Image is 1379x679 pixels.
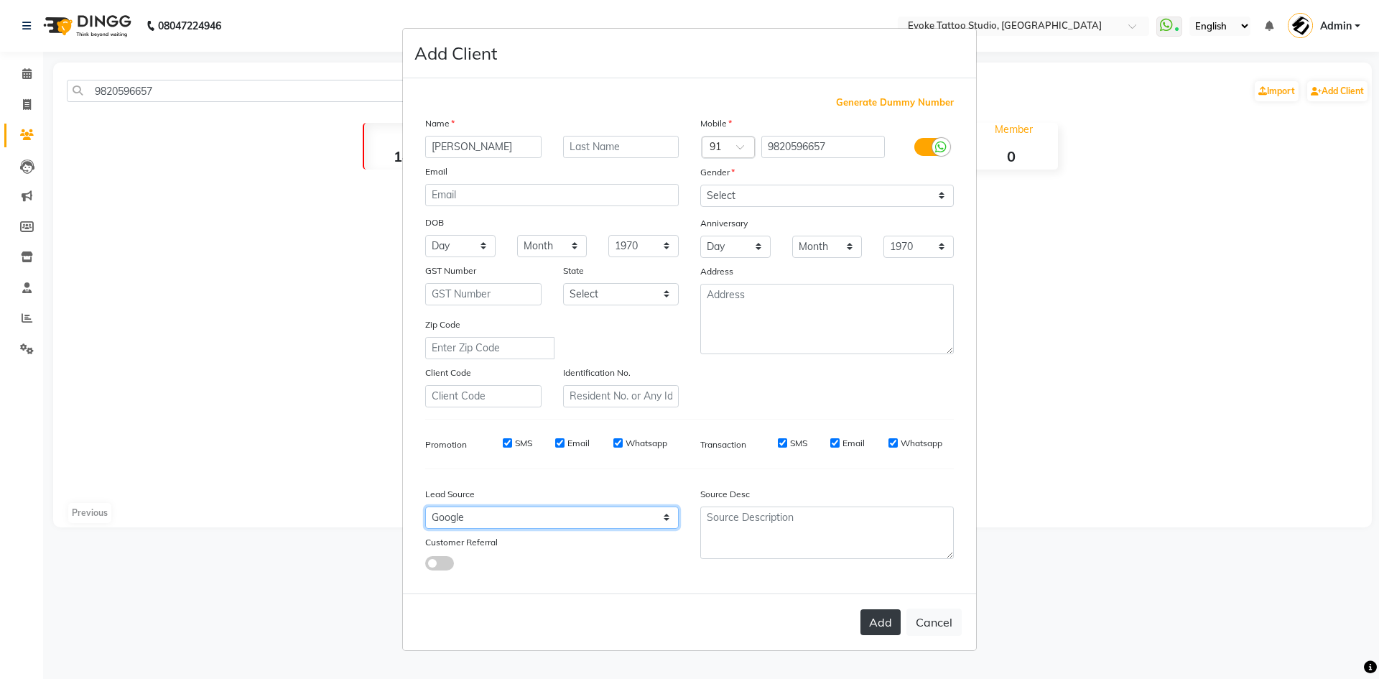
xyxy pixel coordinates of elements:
[563,366,631,379] label: Identification No.
[700,265,733,278] label: Address
[425,438,467,451] label: Promotion
[860,609,901,635] button: Add
[425,366,471,379] label: Client Code
[425,216,444,229] label: DOB
[425,184,679,206] input: Email
[425,337,554,359] input: Enter Zip Code
[563,385,679,407] input: Resident No. or Any Id
[700,438,746,451] label: Transaction
[425,488,475,501] label: Lead Source
[425,536,498,549] label: Customer Referral
[425,165,447,178] label: Email
[425,385,542,407] input: Client Code
[836,96,954,110] span: Generate Dummy Number
[700,117,732,130] label: Mobile
[790,437,807,450] label: SMS
[425,283,542,305] input: GST Number
[425,264,476,277] label: GST Number
[425,136,542,158] input: First Name
[515,437,532,450] label: SMS
[563,136,679,158] input: Last Name
[700,217,748,230] label: Anniversary
[901,437,942,450] label: Whatsapp
[761,136,886,158] input: Mobile
[425,318,460,331] label: Zip Code
[842,437,865,450] label: Email
[700,488,750,501] label: Source Desc
[906,609,962,636] button: Cancel
[425,117,455,130] label: Name
[700,166,735,179] label: Gender
[567,437,590,450] label: Email
[563,264,584,277] label: State
[414,40,497,66] h4: Add Client
[626,437,667,450] label: Whatsapp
